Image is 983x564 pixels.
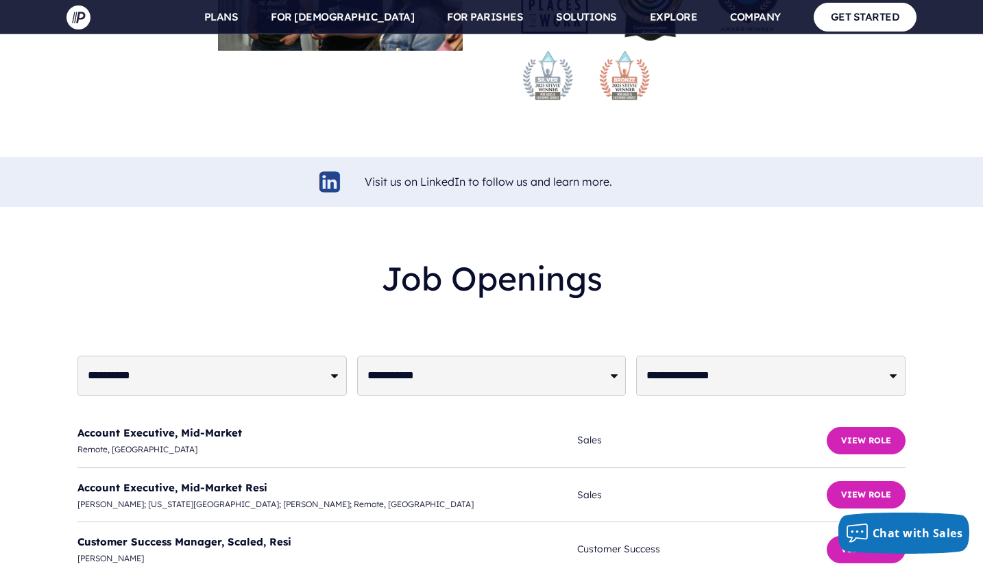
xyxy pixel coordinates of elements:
a: Account Executive, Mid-Market Resi [77,481,267,494]
button: View Role [827,536,906,563]
button: Chat with Sales [838,513,970,554]
img: stevie-bronze [597,48,652,103]
span: Customer Success [577,541,827,558]
a: Customer Success Manager, Scaled, Resi [77,535,291,548]
span: Remote, [GEOGRAPHIC_DATA] [77,442,577,457]
h2: Job Openings [77,248,906,309]
img: linkedin-logo [317,169,343,195]
span: Chat with Sales [873,526,963,541]
a: Visit us on LinkedIn to follow us and learn more. [365,175,612,188]
button: View Role [827,481,906,508]
a: Account Executive, Mid-Market [77,426,242,439]
span: Sales [577,487,827,504]
img: stevie-silver [520,48,575,103]
span: [PERSON_NAME]; [US_STATE][GEOGRAPHIC_DATA]; [PERSON_NAME]; Remote, [GEOGRAPHIC_DATA] [77,497,577,512]
span: Sales [577,432,827,449]
button: View Role [827,427,906,454]
a: GET STARTED [814,3,917,31]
